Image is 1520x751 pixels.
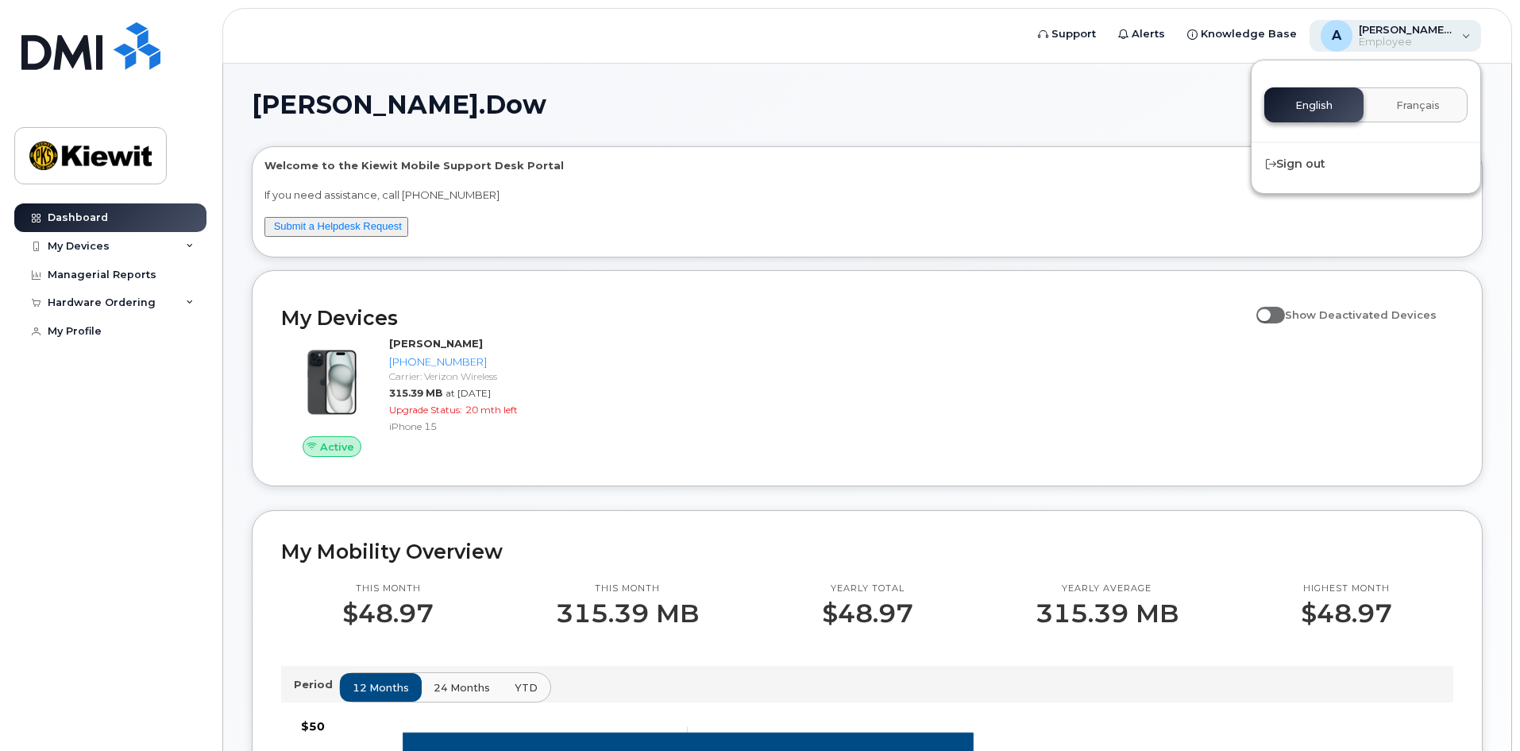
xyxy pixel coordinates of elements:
span: Français [1396,99,1440,112]
h2: My Mobility Overview [281,540,1453,563]
input: Show Deactivated Devices [1256,300,1269,312]
iframe: Messenger Launcher [1451,682,1508,739]
p: Yearly average [1036,583,1179,595]
span: Upgrade Status: [389,404,462,416]
h2: My Devices [281,306,1248,330]
p: Highest month [1301,583,1392,595]
p: Period [294,677,339,692]
div: [PHONE_NUMBER] [389,354,554,370]
p: $48.97 [822,599,913,628]
a: Submit a Helpdesk Request [274,220,402,232]
span: Active [320,439,354,455]
img: iPhone_15_Black.png [294,344,370,420]
p: $48.97 [1301,599,1392,628]
div: Sign out [1252,149,1480,179]
span: [PERSON_NAME].Dow [252,93,546,117]
p: This month [342,583,434,595]
div: Carrier: Verizon Wireless [389,370,554,383]
tspan: $50 [301,719,325,734]
p: If you need assistance, call [PHONE_NUMBER] [264,188,1470,203]
p: This month [556,583,699,595]
span: 24 months [434,680,490,695]
p: $48.97 [342,599,434,628]
p: Yearly total [822,583,913,595]
p: 315.39 MB [1036,599,1179,628]
p: 315.39 MB [556,599,699,628]
button: Submit a Helpdesk Request [264,217,408,237]
span: Show Deactivated Devices [1285,308,1437,321]
p: Welcome to the Kiewit Mobile Support Desk Portal [264,158,1470,173]
span: YTD [515,680,538,695]
span: at [DATE] [446,387,491,399]
span: 20 mth left [465,404,518,416]
span: 315.39 MB [389,387,442,399]
strong: [PERSON_NAME] [389,337,483,350]
a: Active[PERSON_NAME][PHONE_NUMBER]Carrier: Verizon Wireless315.39 MBat [DATE]Upgrade Status:20 mth... [281,336,560,457]
div: iPhone 15 [389,420,554,433]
